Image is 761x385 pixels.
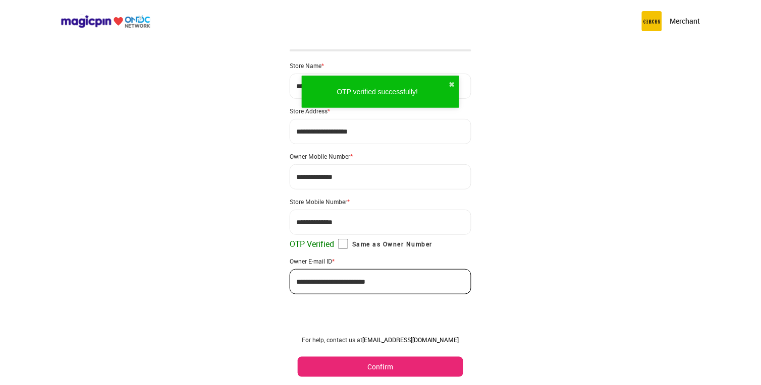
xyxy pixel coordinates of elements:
[298,357,463,377] button: Confirm
[338,239,432,249] label: Same as Owner Number
[290,152,471,160] div: Owner Mobile Number
[61,15,150,28] img: ondc-logo-new-small.8a59708e.svg
[642,11,662,31] img: circus.b677b59b.png
[338,239,348,249] input: Same as Owner Number
[290,198,471,206] div: Store Mobile Number
[306,87,449,97] div: OTP verified successfully!
[290,61,471,70] div: Store Name
[362,336,459,344] a: [EMAIL_ADDRESS][DOMAIN_NAME]
[290,239,334,249] span: OTP Verified
[670,16,700,26] p: Merchant
[298,336,463,344] div: For help, contact us at
[290,257,471,265] div: Owner E-mail ID
[290,107,471,115] div: Store Address
[449,80,455,90] button: close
